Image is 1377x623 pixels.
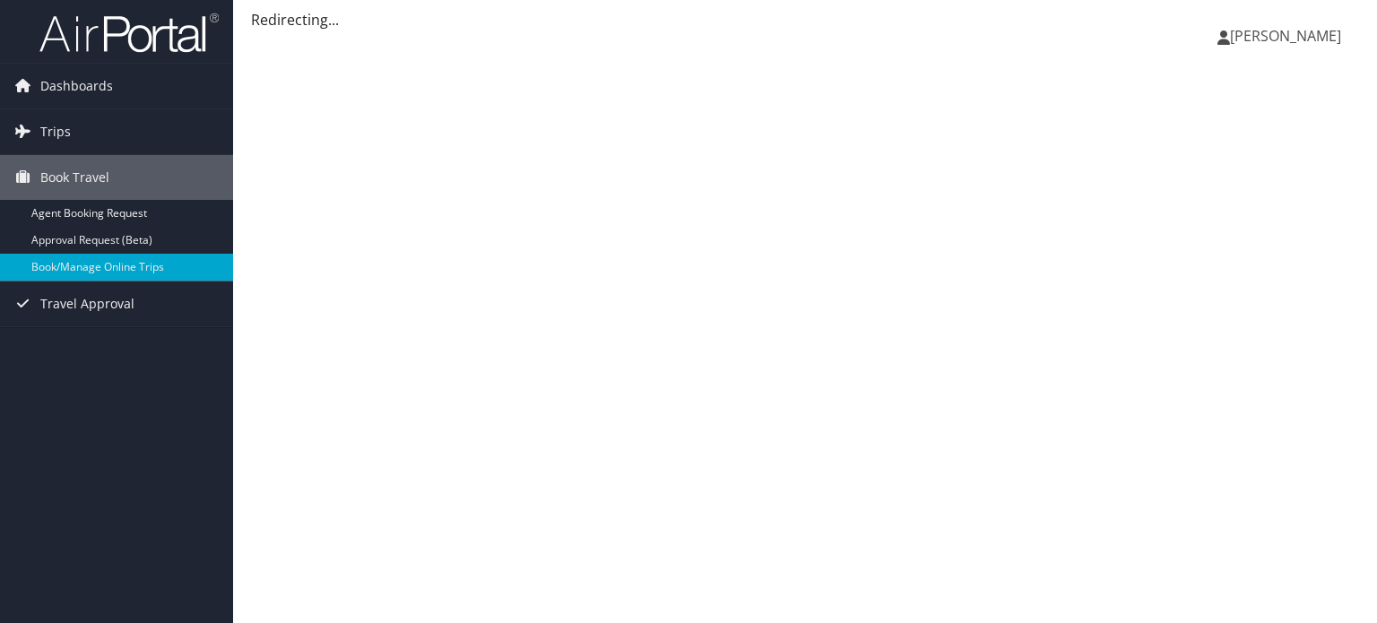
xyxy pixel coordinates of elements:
[40,109,71,154] span: Trips
[1230,26,1341,46] span: [PERSON_NAME]
[40,64,113,108] span: Dashboards
[1217,9,1359,63] a: [PERSON_NAME]
[39,12,219,54] img: airportal-logo.png
[251,9,1359,30] div: Redirecting...
[40,281,134,326] span: Travel Approval
[40,155,109,200] span: Book Travel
